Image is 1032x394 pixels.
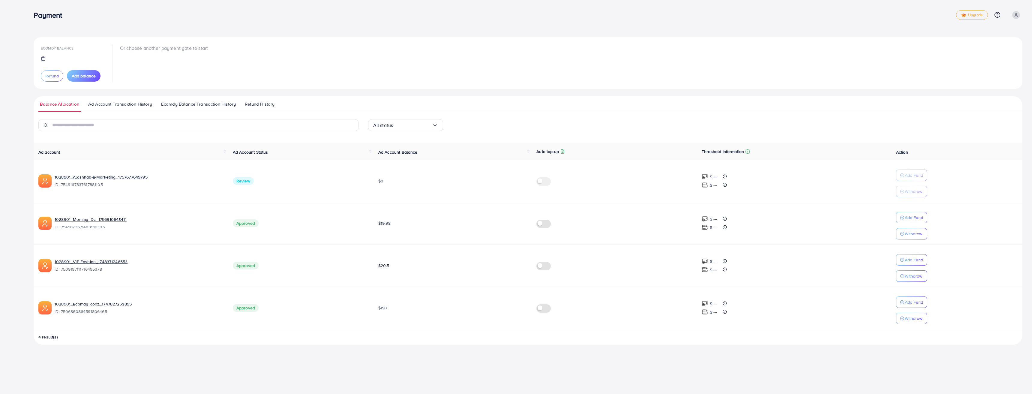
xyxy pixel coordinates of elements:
[710,300,717,307] p: $ ---
[41,70,63,82] button: Refund
[702,173,708,180] img: top-up amount
[120,44,208,52] p: Or choose another payment gate to start
[55,259,223,272] div: <span class='underline'>1028901_VIP Fashion_1748371246553</span></br>7509197111716495378
[702,182,708,188] img: top-up amount
[373,121,393,130] span: All status
[38,334,58,340] span: 4 result(s)
[905,172,923,179] p: Add Fund
[40,101,79,107] span: Balance Allocation
[961,13,983,17] span: Upgrade
[233,262,259,269] span: Approved
[378,178,383,184] span: $0
[161,101,236,107] span: Ecomdy Balance Transaction History
[55,216,223,230] div: <span class='underline'>1028901_Mommy_Dc_1756910643411</span></br>7545873671483916305
[55,301,223,307] a: 1028901_Ecomdy Rooz_1747827253895
[55,266,223,272] span: ID: 7509197111716495378
[72,73,96,79] span: Add balance
[896,149,908,155] span: Action
[233,219,259,227] span: Approved
[905,299,923,306] p: Add Fund
[536,148,559,155] p: Auto top-up
[233,177,254,185] span: Review
[896,170,927,181] button: Add Fund
[905,214,923,221] p: Add Fund
[378,263,389,269] span: $20.5
[45,73,59,79] span: Refund
[905,272,922,280] p: Withdraw
[38,174,52,188] img: ic-ads-acc.e4c84228.svg
[702,300,708,307] img: top-up amount
[378,149,418,155] span: Ad Account Balance
[702,309,708,315] img: top-up amount
[55,301,223,315] div: <span class='underline'>1028901_Ecomdy Rooz_1747827253895</span></br>7506860864591806465
[34,11,67,20] h3: Payment
[245,101,274,107] span: Refund History
[38,259,52,272] img: ic-ads-acc.e4c84228.svg
[38,217,52,230] img: ic-ads-acc.e4c84228.svg
[896,313,927,324] button: Withdraw
[378,220,391,226] span: $19.98
[233,149,268,155] span: Ad Account Status
[55,308,223,314] span: ID: 7506860864591806465
[896,254,927,266] button: Add Fund
[896,296,927,308] button: Add Fund
[710,266,717,273] p: $ ---
[905,315,922,322] p: Withdraw
[55,259,223,265] a: 1028901_VIP Fashion_1748371246553
[702,266,708,273] img: top-up amount
[67,70,100,82] button: Add balance
[368,119,443,131] div: Search for option
[41,46,73,51] span: Ecomdy Balance
[702,148,744,155] p: Threshold information
[702,258,708,264] img: top-up amount
[55,216,223,222] a: 1028901_Mommy_Dc_1756910643411
[55,174,223,180] a: 1028901_Alashhab-E-Marketing_1757677649795
[233,304,259,312] span: Approved
[961,13,966,17] img: tick
[905,256,923,263] p: Add Fund
[88,101,152,107] span: Ad Account Transaction History
[378,305,388,311] span: $19.7
[710,258,717,265] p: $ ---
[38,301,52,314] img: ic-ads-acc.e4c84228.svg
[393,121,432,130] input: Search for option
[710,182,717,189] p: $ ---
[905,230,922,237] p: Withdraw
[702,224,708,230] img: top-up amount
[710,224,717,231] p: $ ---
[55,224,223,230] span: ID: 7545873671483916305
[896,186,927,197] button: Withdraw
[710,308,717,316] p: $ ---
[38,149,60,155] span: Ad account
[710,173,717,180] p: $ ---
[702,216,708,222] img: top-up amount
[905,188,922,195] p: Withdraw
[896,212,927,223] button: Add Fund
[896,228,927,239] button: Withdraw
[896,270,927,282] button: Withdraw
[55,174,223,188] div: <span class='underline'>1028901_Alashhab-E-Marketing_1757677649795</span></br>7549167837617881105
[710,215,717,223] p: $ ---
[956,10,988,20] a: tickUpgrade
[55,182,223,188] span: ID: 7549167837617881105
